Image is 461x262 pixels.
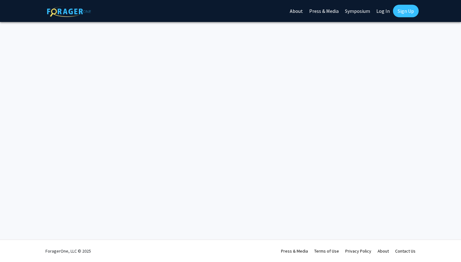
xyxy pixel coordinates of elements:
a: About [378,248,389,254]
a: Press & Media [281,248,308,254]
a: Terms of Use [314,248,339,254]
a: Privacy Policy [345,248,371,254]
div: ForagerOne, LLC © 2025 [45,240,91,262]
a: Contact Us [395,248,416,254]
a: Sign Up [393,5,419,17]
img: ForagerOne Logo [47,6,91,17]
